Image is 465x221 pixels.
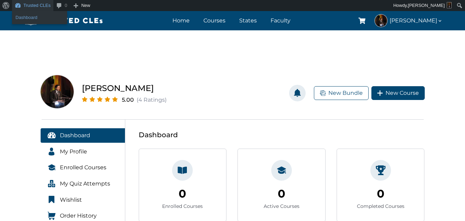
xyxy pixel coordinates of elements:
div: Dashboard [139,129,425,140]
a: Faculty [269,16,292,26]
a: Wishlist [41,193,125,207]
span: Order History [60,211,97,220]
span: My Quiz Attempts [60,179,110,188]
div: (4 Ratings) [137,95,167,104]
img: Richard Estevez [375,14,387,27]
div: 0 [377,185,384,202]
div: 5.00 [122,95,134,104]
ul: Trusted CLEs [12,11,67,24]
a: Dashboard [12,13,67,22]
a: Enrolled Courses [41,160,125,175]
span: [PERSON_NAME] [408,3,445,8]
a: States [237,16,258,26]
div: [PERSON_NAME] [82,82,167,95]
a: New Course [371,86,425,100]
span: [PERSON_NAME] [390,16,443,25]
a: My Quiz Attempts [41,177,125,191]
span: Dashboard [60,131,90,140]
a: New Bundle [314,86,369,100]
a: Courses [202,16,227,26]
a: Home [171,16,191,26]
a: Dashboard [41,128,125,143]
div: 0 [179,185,186,202]
img: Richard Estevez [41,75,74,108]
div: Enrolled Courses [162,202,203,210]
span: My Profile [60,147,87,156]
span: Wishlist [60,195,82,204]
div: Completed Courses [357,202,404,210]
div: Active Courses [264,202,299,210]
span: Enrolled Courses [60,163,106,172]
a: My Profile [41,144,125,159]
div: 0 [278,185,285,202]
